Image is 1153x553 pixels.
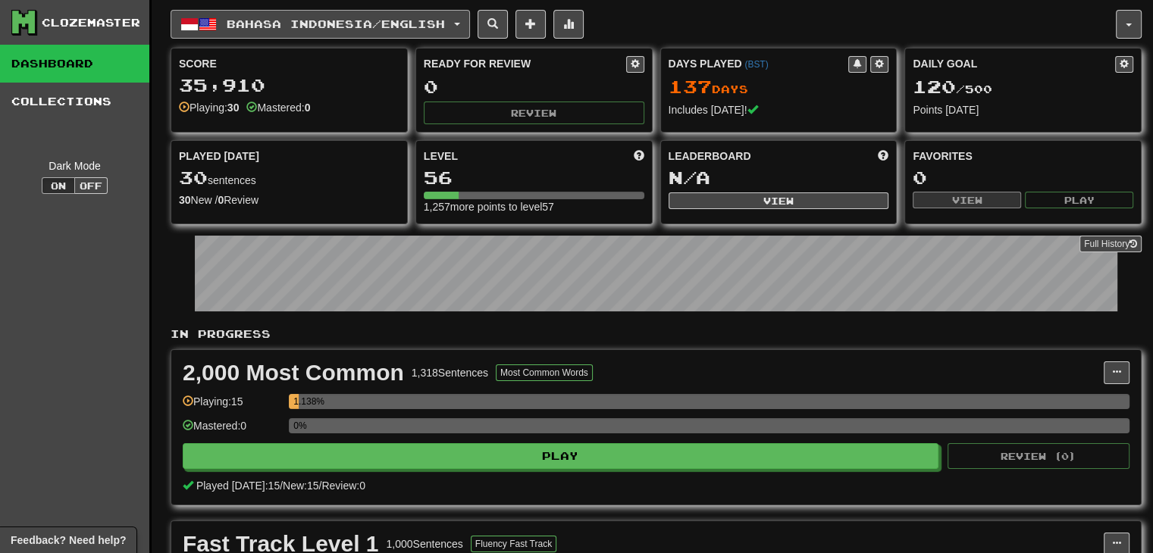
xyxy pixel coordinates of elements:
span: / 500 [913,83,992,95]
div: Favorites [913,148,1133,164]
button: On [42,177,75,194]
div: New / Review [179,192,399,208]
div: Days Played [669,56,849,71]
span: This week in points, UTC [878,148,888,164]
div: Dark Mode [11,158,138,173]
button: Play [183,443,938,469]
span: Review: 0 [321,480,365,492]
strong: 0 [218,194,224,206]
div: 56 [424,168,644,187]
span: Played [DATE]: 15 [196,480,280,492]
div: Includes [DATE]! [669,102,889,117]
span: Leaderboard [669,148,751,164]
button: Add sentence to collection [515,10,546,39]
button: Off [74,177,108,194]
span: / [319,480,322,492]
div: 0 [913,168,1133,187]
div: 0 [424,77,644,96]
div: 1.138% [293,394,298,409]
button: Most Common Words [496,364,593,381]
a: Full History [1079,236,1142,252]
div: Score [179,56,399,71]
div: Day s [669,77,889,97]
div: Ready for Review [424,56,626,71]
span: 137 [669,76,712,97]
button: View [669,192,889,209]
div: Mastered: 0 [183,418,281,443]
span: Level [424,148,458,164]
p: In Progress [171,326,1142,342]
div: Daily Goal [913,56,1115,73]
div: Playing: [179,100,239,115]
strong: 30 [179,194,191,206]
span: / [280,480,283,492]
a: (BST) [744,59,768,70]
button: Review (0) [948,443,1130,469]
button: Review [424,102,644,124]
button: View [913,192,1021,208]
div: 2,000 Most Common [183,361,404,384]
div: 1,318 Sentences [412,365,488,380]
strong: 0 [305,102,311,114]
div: 35,910 [179,76,399,95]
button: Search sentences [478,10,508,39]
span: Open feedback widget [11,533,126,548]
button: Play [1025,192,1133,208]
span: New: 15 [283,480,318,492]
div: Mastered: [246,100,310,115]
strong: 30 [227,102,240,114]
div: 1,257 more points to level 57 [424,199,644,214]
span: Played [DATE] [179,148,259,164]
span: 30 [179,167,208,188]
div: Playing: 15 [183,394,281,419]
button: More stats [553,10,584,39]
span: N/A [669,167,710,188]
div: Clozemaster [42,15,140,30]
div: Points [DATE] [913,102,1133,117]
button: Fluency Fast Track [471,536,556,552]
button: Bahasa Indonesia/English [171,10,470,39]
span: 120 [913,76,956,97]
div: 1,000 Sentences [387,536,463,551]
span: Bahasa Indonesia / English [227,17,445,30]
div: sentences [179,168,399,188]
